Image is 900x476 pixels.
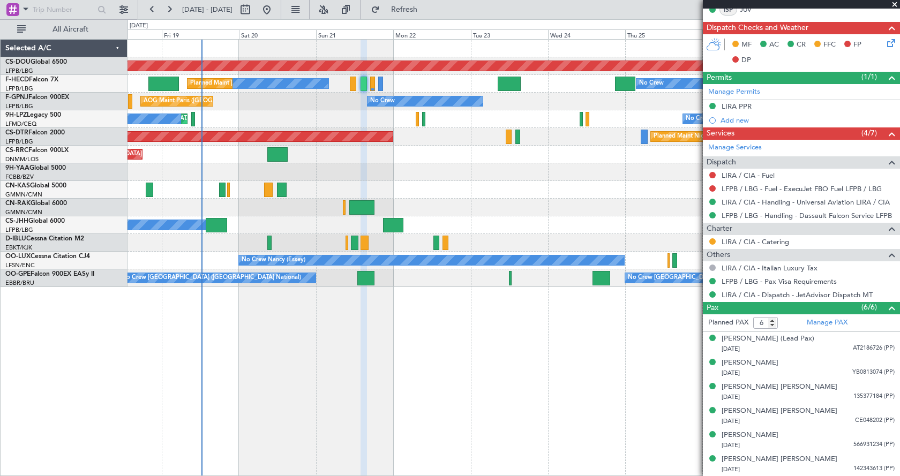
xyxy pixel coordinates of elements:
span: 135377184 (PP) [853,392,895,401]
span: (4/7) [861,127,877,139]
span: [DATE] - [DATE] [182,5,232,14]
a: Manage Services [708,142,762,153]
span: DP [741,55,751,66]
span: Dispatch [707,156,736,169]
span: (1/1) [861,71,877,82]
div: Fri 19 [162,29,239,39]
span: CS-JHH [5,218,28,224]
span: Pax [707,302,718,314]
a: D-IBLUCessna Citation M2 [5,236,84,242]
a: LIRA / CIA - Italian Luxury Tax [722,263,817,273]
a: LIRA / CIA - Catering [722,237,789,246]
label: Planned PAX [708,318,748,328]
span: CE048202 (PP) [855,416,895,425]
div: Add new [721,116,895,125]
span: FP [853,40,861,50]
a: LIRA / CIA - Fuel [722,171,775,180]
div: [PERSON_NAME] (Lead Pax) [722,334,814,344]
button: Refresh [366,1,430,18]
a: CS-DOUGlobal 6500 [5,59,67,65]
a: LFPB/LBG [5,226,33,234]
span: 142343613 (PP) [853,464,895,473]
div: [PERSON_NAME] [PERSON_NAME] [722,382,837,392]
a: LFPB/LBG [5,102,33,110]
a: 9H-YAAGlobal 5000 [5,165,66,171]
div: ISP [719,4,737,16]
a: LFPB/LBG [5,138,33,146]
a: CS-RRCFalcon 900LX [5,147,69,154]
a: CS-DTRFalcon 2000 [5,130,65,136]
div: Wed 24 [548,29,625,39]
a: JUV [740,5,764,14]
a: F-GPNJFalcon 900EX [5,94,69,101]
span: CS-DOU [5,59,31,65]
a: 9H-LPZLegacy 500 [5,112,61,118]
div: [PERSON_NAME] [722,358,778,368]
span: [DATE] [722,441,740,449]
div: [DATE] [130,21,148,31]
a: FCBB/BZV [5,173,34,181]
div: [PERSON_NAME] [722,430,778,441]
span: [DATE] [722,417,740,425]
span: Services [707,127,734,140]
span: Permits [707,72,732,84]
span: Dispatch Checks and Weather [707,22,808,34]
span: OO-LUX [5,253,31,260]
span: AC [769,40,779,50]
a: F-HECDFalcon 7X [5,77,58,83]
a: OO-GPEFalcon 900EX EASy II [5,271,94,277]
a: OO-LUXCessna Citation CJ4 [5,253,90,260]
a: GMMN/CMN [5,208,42,216]
a: CN-KASGlobal 5000 [5,183,66,189]
span: Others [707,249,730,261]
span: [DATE] [722,393,740,401]
span: MF [741,40,752,50]
div: Thu 25 [625,29,702,39]
span: All Aircraft [28,26,113,33]
a: LFPB / LBG - Handling - Dassault Falcon Service LFPB [722,211,892,220]
a: CN-RAKGlobal 6000 [5,200,67,207]
div: Sat 20 [239,29,316,39]
div: Mon 22 [393,29,470,39]
a: LFPB / LBG - Pax Visa Requirements [722,277,837,286]
span: FFC [823,40,836,50]
div: No Crew [GEOGRAPHIC_DATA] ([GEOGRAPHIC_DATA] National) [628,270,807,286]
a: LFMD/CEQ [5,120,36,128]
div: [PERSON_NAME] [PERSON_NAME] [722,406,837,417]
div: Sun 21 [316,29,393,39]
span: 9H-YAA [5,165,29,171]
a: EBKT/KJK [5,244,32,252]
span: CR [797,40,806,50]
div: AOG Maint Paris ([GEOGRAPHIC_DATA]) [144,93,256,109]
span: OO-GPE [5,271,31,277]
div: LIRA PPR [722,102,752,111]
span: F-GPNJ [5,94,28,101]
div: No Crew [686,111,710,127]
div: No Crew [370,93,395,109]
a: LIRA / CIA - Dispatch - JetAdvisor Dispatch MT [722,290,873,299]
div: No Crew [GEOGRAPHIC_DATA] ([GEOGRAPHIC_DATA] National) [122,270,301,286]
span: [DATE] [722,465,740,473]
a: LFSN/ENC [5,261,35,269]
span: [DATE] [722,369,740,377]
a: DNMM/LOS [5,155,39,163]
span: CS-RRC [5,147,28,154]
span: (6/6) [861,301,877,313]
div: Tue 23 [471,29,548,39]
a: LFPB / LBG - Fuel - ExecuJet FBO Fuel LFPB / LBG [722,184,882,193]
div: No Crew Nancy (Essey) [242,252,305,268]
a: Manage Permits [708,87,760,97]
span: CS-DTR [5,130,28,136]
a: CS-JHHGlobal 6000 [5,218,65,224]
div: [PERSON_NAME] [PERSON_NAME] [722,454,837,465]
div: No Crew [639,75,664,92]
span: YB0813074 (PP) [852,368,895,377]
a: LFPB/LBG [5,67,33,75]
a: EBBR/BRU [5,279,34,287]
span: [DATE] [722,345,740,353]
a: Manage PAX [807,318,847,328]
a: LFPB/LBG [5,85,33,93]
span: D-IBLU [5,236,26,242]
span: AT2186726 (PP) [853,344,895,353]
div: Planned Maint Nice ([GEOGRAPHIC_DATA]) [654,129,773,145]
